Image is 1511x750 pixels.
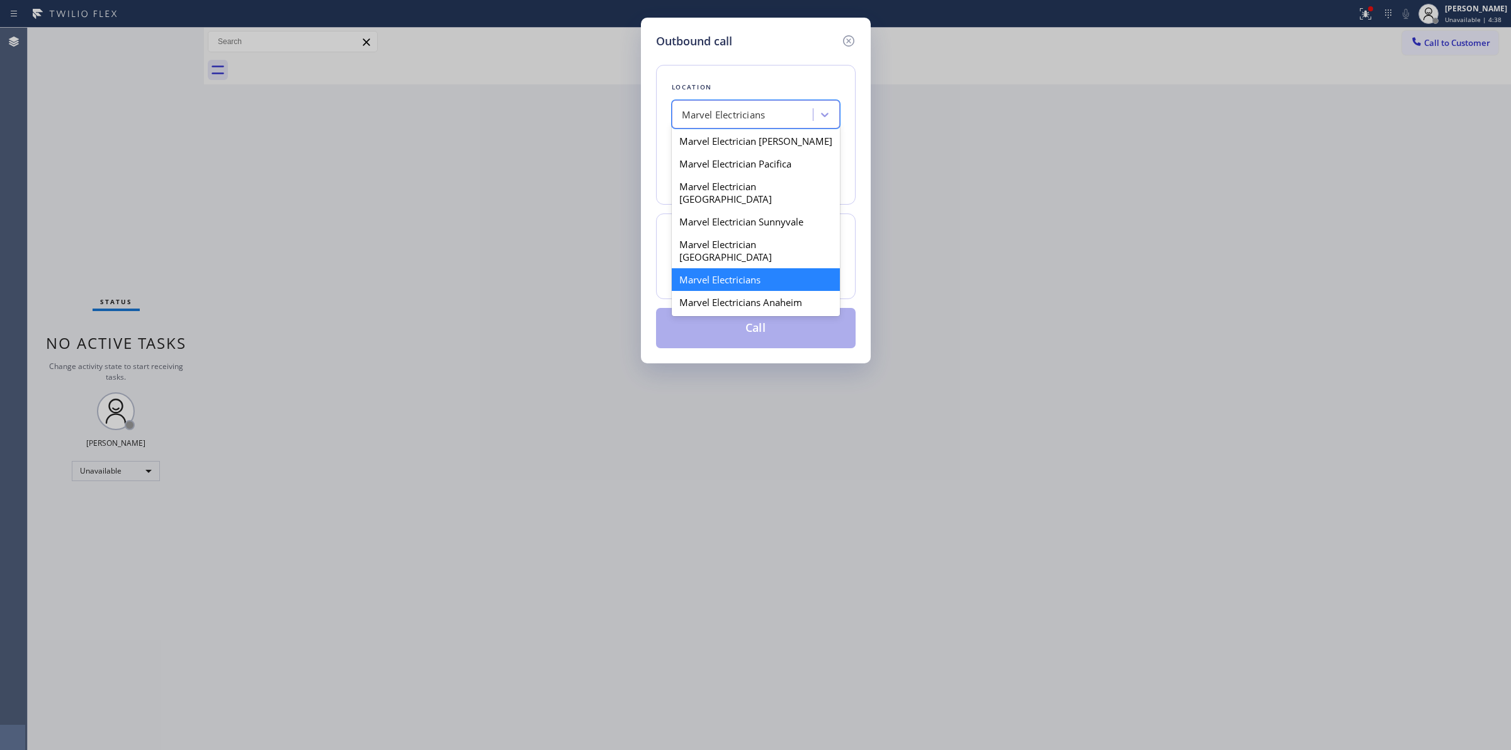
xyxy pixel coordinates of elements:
div: Marvel Electricians Anaheim [672,291,840,314]
div: Marvel Electricians [PERSON_NAME][GEOGRAPHIC_DATA] [672,314,840,361]
div: Marvel Electrician Sunnyvale [672,210,840,233]
div: Marvel Electricians [682,108,766,122]
div: Marvel Electrician [GEOGRAPHIC_DATA] [672,175,840,210]
div: Marvel Electrician [PERSON_NAME] [672,130,840,152]
h5: Outbound call [656,33,732,50]
div: Marvel Electrician Pacifica [672,152,840,175]
div: Marvel Electricians [672,268,840,291]
div: Marvel Electrician [GEOGRAPHIC_DATA] [672,233,840,268]
button: Call [656,308,856,348]
div: Location [672,81,840,94]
